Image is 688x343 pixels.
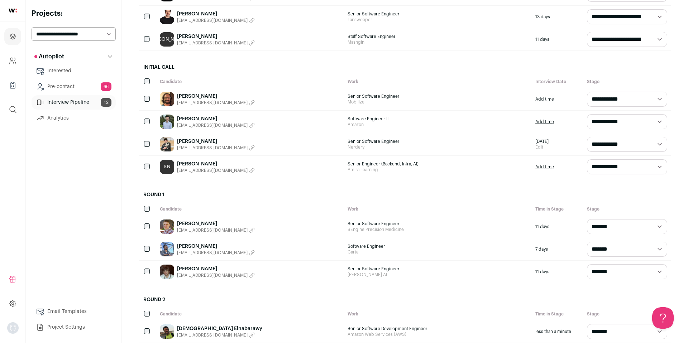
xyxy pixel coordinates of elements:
span: Amazon Web Services (AWS) [348,332,528,337]
img: nopic.png [7,322,19,334]
span: 12 [101,98,111,107]
button: [EMAIL_ADDRESS][DOMAIN_NAME] [177,145,255,151]
span: [EMAIL_ADDRESS][DOMAIN_NAME] [177,40,248,46]
button: [EMAIL_ADDRESS][DOMAIN_NAME] [177,100,255,106]
span: Senior Software Development Engineer [348,326,528,332]
a: [PERSON_NAME] [177,160,255,168]
div: 13 days [532,6,583,28]
span: [PERSON_NAME] AI [348,272,528,277]
span: [EMAIL_ADDRESS][DOMAIN_NAME] [177,18,248,23]
span: Senior Software Engineer [348,221,528,227]
div: Time in Stage [532,203,583,216]
img: efde38b10c4c1788c56741f0976fb49337f1f38543fcf83847a526532420b15b.jpg [160,137,174,151]
span: Senior Software Engineer [348,139,528,144]
a: Add time [535,119,554,125]
span: Amira Learning [348,167,528,173]
a: Projects [4,28,21,45]
button: [EMAIL_ADDRESS][DOMAIN_NAME] [177,332,262,338]
a: Project Settings [32,320,116,334]
span: [EMAIL_ADDRESS][DOMAIN_NAME] [177,100,248,106]
button: [EMAIL_ADDRESS][DOMAIN_NAME] [177,272,255,278]
h2: Round 1 [139,187,671,203]
a: Email Templates [32,304,116,319]
span: [EMAIL_ADDRESS][DOMAIN_NAME] [177,122,248,128]
img: cbf7ace8a23fa7ca7bba659f32d919e9d343e6d3407728ee04eb028765ee5d74.jpg [160,242,174,256]
button: [EMAIL_ADDRESS][DOMAIN_NAME] [177,250,255,256]
div: Time in Stage [532,308,583,320]
a: [PERSON_NAME] [177,93,255,100]
a: [PERSON_NAME] [160,32,174,47]
a: [PERSON_NAME] [177,138,255,145]
span: Lansweeper [348,17,528,23]
iframe: Help Scout Beacon - Open [652,307,674,329]
span: 66 [101,82,111,91]
button: [EMAIL_ADDRESS][DOMAIN_NAME] [177,227,255,233]
div: Work [344,75,532,88]
span: Senior Software Engineer [348,11,528,17]
img: 4b413c78095a7368212be503fbacbd5b26ae49f4253f2923813ed079f8e2d358.jpg [160,10,174,24]
a: Interview Pipeline12 [32,95,116,110]
a: [PERSON_NAME] [177,243,255,250]
div: Work [344,203,532,216]
div: Interview Date [532,75,583,88]
div: 11 days [532,261,583,283]
img: wellfound-shorthand-0d5821cbd27db2630d0214b213865d53afaa358527fdda9d0ea32b1df1b89c2c.svg [9,9,17,13]
a: Company and ATS Settings [4,52,21,69]
div: less than a minute [532,320,583,343]
div: Stage [583,308,671,320]
button: Autopilot [32,49,116,64]
span: Software Engineer II [348,116,528,122]
a: [PERSON_NAME] [177,220,255,227]
span: Nerdery [348,144,528,150]
span: Senior Engineer (Backend, Infra, AI) [348,161,528,167]
span: Senior Software Engineer [348,93,528,99]
p: Autopilot [34,52,64,61]
img: 39f354c24d1946b2109279c528553cdb0da37f31efc32d9794d344ff3b3ce14a.jpg [160,219,174,234]
button: [EMAIL_ADDRESS][DOMAIN_NAME] [177,40,255,46]
span: [EMAIL_ADDRESS][DOMAIN_NAME] [177,145,248,151]
span: Mobilize [348,99,528,105]
div: Candidate [156,203,344,216]
button: [EMAIL_ADDRESS][DOMAIN_NAME] [177,18,255,23]
img: ab748c82bd89ac357a7ea04b879c05a3475dcbe29972ed90a51ba6ff33d67aa3.jpg [160,92,174,106]
a: [PERSON_NAME] [177,33,255,40]
h2: Initial Call [139,59,671,75]
span: [EMAIL_ADDRESS][DOMAIN_NAME] [177,332,248,338]
a: [DEMOGRAPHIC_DATA] Elnabarawy [177,325,262,332]
div: Candidate [156,308,344,320]
div: 11 days [532,216,583,238]
button: Open dropdown [7,322,19,334]
h2: Round 2 [139,292,671,308]
img: 51cb9e7f36fbb7a5d61e261b00b522da85d651e538a658872cd28caa53f286ea.jpg [160,115,174,129]
a: [PERSON_NAME] [177,265,255,272]
span: Amazon [348,122,528,127]
span: SEngine Precision Medicine [348,227,528,232]
div: Stage [583,203,671,216]
a: Analytics [32,111,116,125]
h2: Projects: [32,9,116,19]
img: 18c520a303cf48a6a9b85c70aa8e8924ae5edb700102515277b365dae6a399de.jpg [160,324,174,339]
span: Mashgin [348,39,528,45]
a: Company Lists [4,77,21,94]
button: [EMAIL_ADDRESS][DOMAIN_NAME] [177,168,255,173]
div: Candidate [156,75,344,88]
span: [EMAIL_ADDRESS][DOMAIN_NAME] [177,272,248,278]
span: [EMAIL_ADDRESS][DOMAIN_NAME] [177,227,248,233]
div: 11 days [532,28,583,50]
a: Edit [535,144,549,150]
span: [EMAIL_ADDRESS][DOMAIN_NAME] [177,250,248,256]
a: KN [160,160,174,174]
div: 7 days [532,238,583,260]
div: Stage [583,75,671,88]
button: [EMAIL_ADDRESS][DOMAIN_NAME] [177,122,255,128]
span: Senior Software Engineer [348,266,528,272]
a: Add time [535,164,554,170]
span: [DATE] [535,139,549,144]
a: [PERSON_NAME] [177,115,255,122]
span: Staff Software Engineer [348,34,528,39]
a: Pre-contact66 [32,79,116,94]
span: [EMAIL_ADDRESS][DOMAIN_NAME] [177,168,248,173]
a: [PERSON_NAME] [177,10,255,18]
